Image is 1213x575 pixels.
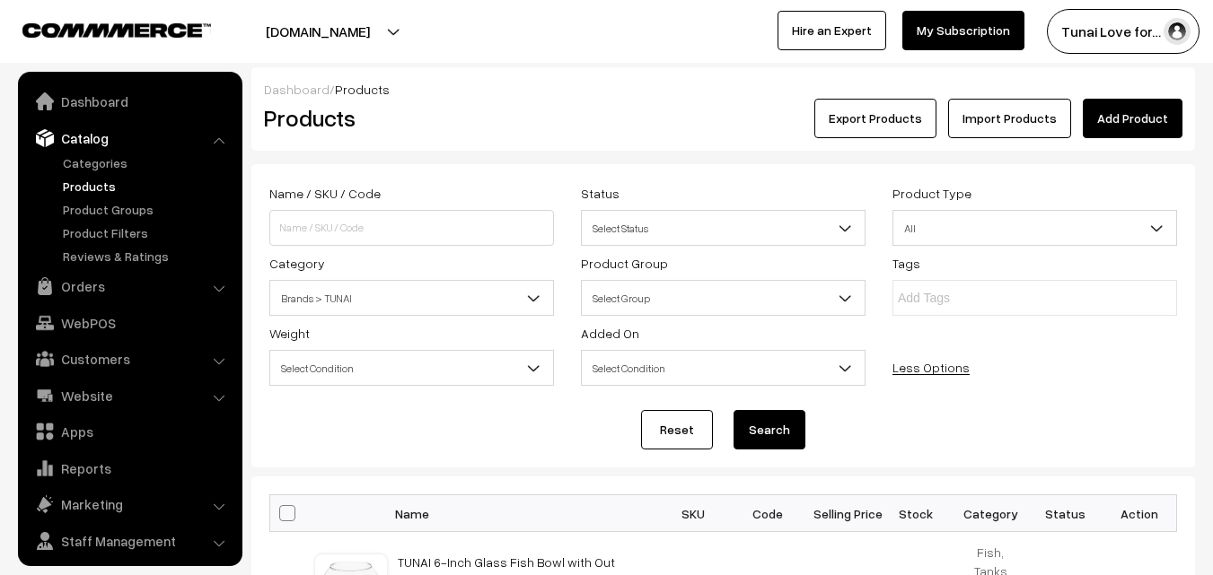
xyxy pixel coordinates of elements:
[22,525,236,557] a: Staff Management
[22,23,211,37] img: COMMMERCE
[264,82,330,97] a: Dashboard
[22,307,236,339] a: WebPOS
[22,270,236,302] a: Orders
[902,11,1024,50] a: My Subscription
[656,495,731,532] th: SKU
[58,177,236,196] a: Products
[582,213,865,244] span: Select Status
[581,210,866,246] span: Select Status
[1164,18,1191,45] img: user
[581,254,668,273] label: Product Group
[22,452,236,484] a: Reports
[22,343,236,375] a: Customers
[804,495,879,532] th: Selling Price
[22,488,236,520] a: Marketing
[58,247,236,266] a: Reviews & Ratings
[892,254,920,273] label: Tags
[730,495,804,532] th: Code
[387,495,656,532] th: Name
[269,210,554,246] input: Name / SKU / Code
[269,184,381,203] label: Name / SKU / Code
[778,11,886,50] a: Hire an Expert
[269,254,325,273] label: Category
[892,184,971,203] label: Product Type
[581,280,866,316] span: Select Group
[1103,495,1177,532] th: Action
[954,495,1028,532] th: Category
[22,18,180,39] a: COMMMERCE
[814,99,936,138] button: Export Products
[58,200,236,219] a: Product Groups
[582,283,865,314] span: Select Group
[892,360,970,375] a: Less Options
[58,153,236,172] a: Categories
[879,495,954,532] th: Stock
[898,289,1055,308] input: Add Tags
[264,104,552,132] h2: Products
[22,85,236,118] a: Dashboard
[203,9,433,54] button: [DOMAIN_NAME]
[893,213,1176,244] span: All
[581,324,639,343] label: Added On
[22,379,236,412] a: Website
[892,210,1177,246] span: All
[264,80,1182,99] div: /
[269,324,310,343] label: Weight
[22,122,236,154] a: Catalog
[948,99,1071,138] a: Import Products
[1083,99,1182,138] a: Add Product
[582,353,865,384] span: Select Condition
[22,415,236,448] a: Apps
[581,350,866,386] span: Select Condition
[734,410,805,449] button: Search
[1028,495,1103,532] th: Status
[58,223,236,242] a: Product Filters
[270,283,553,314] span: Brands > TUNAI
[269,280,554,316] span: Brands > TUNAI
[581,184,620,203] label: Status
[1047,9,1200,54] button: Tunai Love for…
[269,350,554,386] span: Select Condition
[641,410,713,449] a: Reset
[270,353,553,384] span: Select Condition
[335,82,390,97] span: Products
